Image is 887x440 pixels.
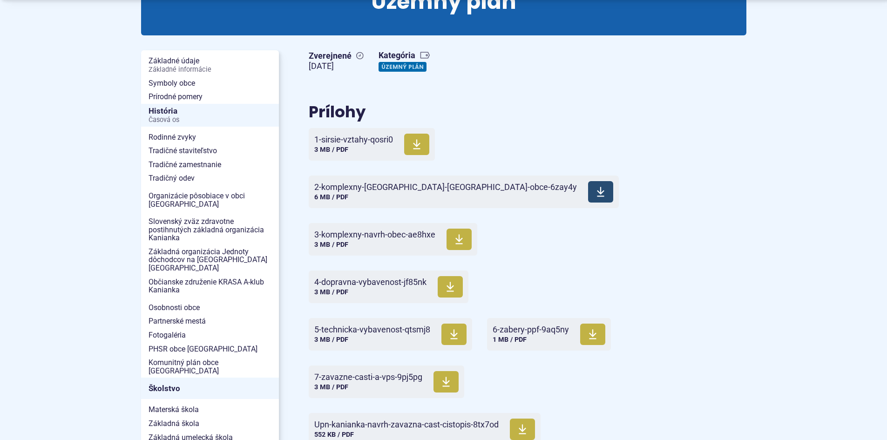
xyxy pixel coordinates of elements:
[309,366,464,398] a: 7-zavazne-casti-a-vps-9pj5pg 3 MB / PDF
[141,144,279,158] a: Tradičné staviteľstvo
[149,104,271,127] span: História
[149,342,271,356] span: PHSR obce [GEOGRAPHIC_DATA]
[141,171,279,185] a: Tradičný odev
[314,278,427,287] span: 4-dopravna-vybavenost-jf85nk
[309,103,639,121] h2: Prílohy
[309,61,364,72] figcaption: [DATE]
[141,104,279,127] a: HistóriaČasová os
[141,54,279,76] a: Základné údajeZákladné informácie
[314,241,348,249] span: 3 MB / PDF
[141,158,279,172] a: Tradičné zamestnanie
[149,171,271,185] span: Tradičný odev
[149,189,271,211] span: Organizácie pôsobiace v obci [GEOGRAPHIC_DATA]
[141,245,279,275] a: Základná organizácia Jednoty dôchodcov na [GEOGRAPHIC_DATA] [GEOGRAPHIC_DATA]
[141,215,279,245] a: Slovenský zväz zdravotne postihnutých základná organizácia Kanianka
[149,130,271,144] span: Rodinné zvyky
[141,378,279,399] a: Školstvo
[493,325,569,334] span: 6-zabery-ppf-9aq5ny
[141,342,279,356] a: PHSR obce [GEOGRAPHIC_DATA]
[141,314,279,328] a: Partnerské mestá
[149,356,271,378] span: Komunitný plán obce [GEOGRAPHIC_DATA]
[314,230,435,239] span: 3-komplexny-navrh-obec-ae8hxe
[309,176,619,208] a: 2-komplexny-[GEOGRAPHIC_DATA]-[GEOGRAPHIC_DATA]-obce-6zay4y 6 MB / PDF
[141,130,279,144] a: Rodinné zvyky
[149,66,271,74] span: Základné informácie
[149,215,271,245] span: Slovenský zväz zdravotne postihnutých základná organizácia Kanianka
[314,325,430,334] span: 5-technicka-vybavenost-qtsmj8
[149,54,271,76] span: Základné údaje
[149,144,271,158] span: Tradičné staviteľstvo
[493,336,527,344] span: 1 MB / PDF
[314,420,499,429] span: Upn-kanianka-navrh-zavazna-cast-cistopis-8tx7od
[314,146,348,154] span: 3 MB / PDF
[149,417,271,431] span: Základná škola
[141,328,279,342] a: Fotogaléria
[314,288,348,296] span: 3 MB / PDF
[141,417,279,431] a: Základná škola
[149,275,271,297] span: Občianske združenie KRASA A-klub Kanianka
[141,301,279,315] a: Osobnosti obce
[141,90,279,104] a: Prírodné pomery
[141,189,279,211] a: Organizácie pôsobiace v obci [GEOGRAPHIC_DATA]
[314,135,393,144] span: 1-sirsie-vztahy-qosri0
[309,271,468,303] a: 4-dopravna-vybavenost-jf85nk 3 MB / PDF
[149,245,271,275] span: Základná organizácia Jednoty dôchodcov na [GEOGRAPHIC_DATA] [GEOGRAPHIC_DATA]
[309,51,364,61] span: Zverejnené
[141,403,279,417] a: Materská škola
[149,381,271,396] span: Školstvo
[314,183,577,192] span: 2-komplexny-[GEOGRAPHIC_DATA]-[GEOGRAPHIC_DATA]-obce-6zay4y
[149,328,271,342] span: Fotogaléria
[309,318,472,351] a: 5-technicka-vybavenost-qtsmj8 3 MB / PDF
[314,336,348,344] span: 3 MB / PDF
[149,90,271,104] span: Prírodné pomery
[314,193,348,201] span: 6 MB / PDF
[141,356,279,378] a: Komunitný plán obce [GEOGRAPHIC_DATA]
[379,62,427,72] a: Územný plán
[314,383,348,391] span: 3 MB / PDF
[149,403,271,417] span: Materská škola
[314,372,422,382] span: 7-zavazne-casti-a-vps-9pj5pg
[379,50,430,61] span: Kategória
[309,128,435,161] a: 1-sirsie-vztahy-qosri0 3 MB / PDF
[141,275,279,297] a: Občianske združenie KRASA A-klub Kanianka
[149,158,271,172] span: Tradičné zamestnanie
[314,431,354,439] span: 552 KB / PDF
[141,76,279,90] a: Symboly obce
[149,301,271,315] span: Osobnosti obce
[149,76,271,90] span: Symboly obce
[149,116,271,124] span: Časová os
[309,223,477,256] a: 3-komplexny-navrh-obec-ae8hxe 3 MB / PDF
[487,318,611,351] a: 6-zabery-ppf-9aq5ny 1 MB / PDF
[149,314,271,328] span: Partnerské mestá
